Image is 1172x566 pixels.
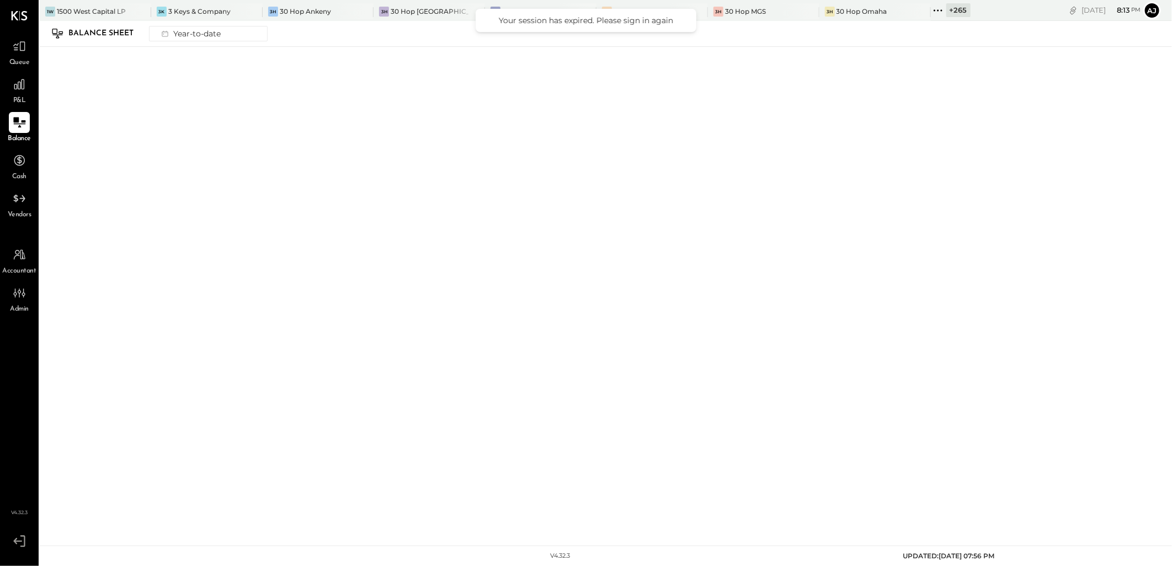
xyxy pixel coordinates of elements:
[8,134,31,144] span: Balance
[68,25,145,42] div: Balance Sheet
[8,210,31,220] span: Vendors
[268,7,278,17] div: 3H
[3,266,36,276] span: Accountant
[1,188,38,220] a: Vendors
[149,26,268,41] button: Year-to-date
[12,172,26,182] span: Cash
[13,96,26,106] span: P&L
[57,7,126,16] div: 1500 West Capital LP
[1,244,38,276] a: Accountant
[946,3,971,17] div: + 265
[45,7,55,17] div: 1W
[614,7,691,16] div: 30 Hop [PERSON_NAME] Summit
[391,7,468,16] div: 30 Hop [GEOGRAPHIC_DATA]
[10,305,29,314] span: Admin
[725,7,766,16] div: 30 Hop MGS
[837,7,887,16] div: 30 Hop Omaha
[1,150,38,182] a: Cash
[550,552,570,560] div: v 4.32.3
[1,112,38,144] a: Balance
[491,7,500,17] div: 3H
[155,26,225,41] div: Year-to-date
[9,58,30,68] span: Queue
[157,7,167,17] div: 3K
[280,7,331,16] div: 30 Hop Ankeny
[602,7,612,17] div: 3H
[1082,5,1141,15] div: [DATE]
[713,7,723,17] div: 3H
[825,7,835,17] div: 3H
[502,7,539,16] div: 30 Hop IRL
[903,552,994,560] span: UPDATED: [DATE] 07:56 PM
[487,15,685,25] div: Your session has expired. Please sign in again
[1,74,38,106] a: P&L
[1143,2,1161,19] button: Aj
[379,7,389,17] div: 3H
[168,7,231,16] div: 3 Keys & Company
[1068,4,1079,16] div: copy link
[1,36,38,68] a: Queue
[1,282,38,314] a: Admin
